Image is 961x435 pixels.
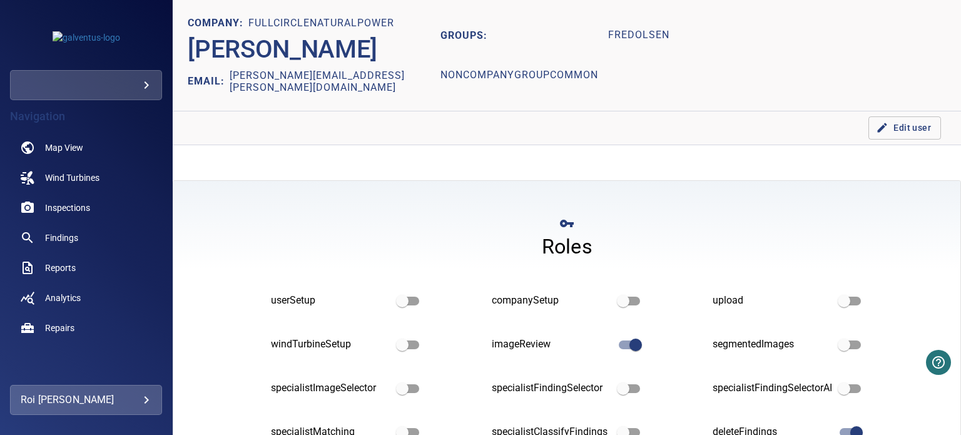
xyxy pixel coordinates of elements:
[45,292,81,304] span: Analytics
[188,18,248,29] h1: COMPANY:
[10,223,162,253] a: findings noActive
[10,283,162,313] a: analytics noActive
[440,15,598,56] h2: GROUPS:
[188,34,377,64] h2: [PERSON_NAME]
[868,116,941,140] button: Edit user
[608,18,669,53] h1: fredolsen
[10,163,162,193] a: windturbines noActive
[45,141,83,154] span: Map View
[10,193,162,223] a: inspections noActive
[542,234,592,259] h4: Roles
[271,294,390,308] div: userSetup
[248,18,394,29] h1: fullcirclenaturalpower
[45,322,74,334] span: Repairs
[45,262,76,274] span: Reports
[21,390,151,410] div: Roi [PERSON_NAME]
[492,337,611,352] div: imageReview
[713,294,832,308] div: upload
[10,253,162,283] a: reports noActive
[53,31,120,44] img: galventus-logo
[45,232,78,244] span: Findings
[10,313,162,343] a: repairs noActive
[188,69,230,93] h2: EMAIL:
[271,381,390,396] div: specialistImageSelector
[230,69,440,93] h2: [PERSON_NAME][EMAIL_ADDRESS][PERSON_NAME][DOMAIN_NAME]
[713,381,832,396] div: specialistFindingSelectorAI
[878,120,931,136] span: Edit user
[492,294,611,308] div: companySetup
[45,171,99,184] span: Wind Turbines
[492,381,611,396] div: specialistFindingSelector
[10,110,162,123] h4: Navigation
[10,70,162,100] div: galventus
[45,202,90,214] span: Inspections
[10,133,162,163] a: map noActive
[440,58,598,94] h1: nonCompanyGroupCommon
[713,337,832,352] div: segmentedImages
[271,337,390,352] div: windTurbineSetup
